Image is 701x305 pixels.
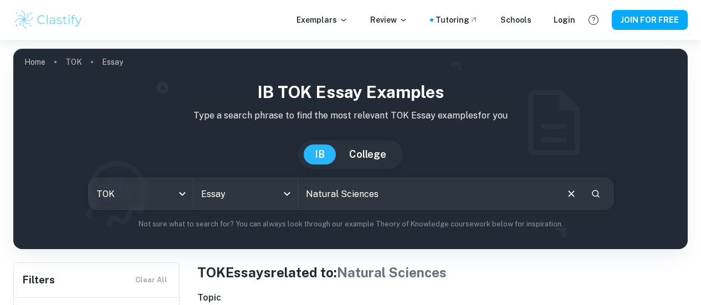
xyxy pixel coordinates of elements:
[500,14,531,26] a: Schools
[13,49,688,249] img: profile cover
[23,272,55,288] h6: Filters
[612,10,688,30] button: JOIN FOR FREE
[586,184,605,203] button: Search
[193,178,298,209] div: Essay
[13,9,84,31] img: Clastify logo
[584,11,603,29] button: Help and Feedback
[370,14,408,26] p: Review
[338,144,397,164] button: College
[561,183,582,204] button: Clear
[298,178,556,209] input: E.g. communication of knowledge, human science, eradication of smallpox...
[89,178,193,209] div: TOK
[304,144,336,164] button: IB
[296,14,348,26] p: Exemplars
[554,14,575,26] a: Login
[197,262,688,282] h1: TOK Essays related to:
[102,56,123,68] p: Essay
[22,80,679,105] h1: IB TOK Essay examples
[24,54,45,70] a: Home
[22,219,679,230] p: Not sure what to search for? You can always look through our example Theory of Knowledge coursewo...
[22,109,679,122] p: Type a search phrase to find the most relevant TOK Essay examples for you
[436,14,478,26] a: Tutoring
[337,265,447,280] span: Natural Sciences
[65,54,82,70] a: TOK
[197,291,688,304] h6: Topic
